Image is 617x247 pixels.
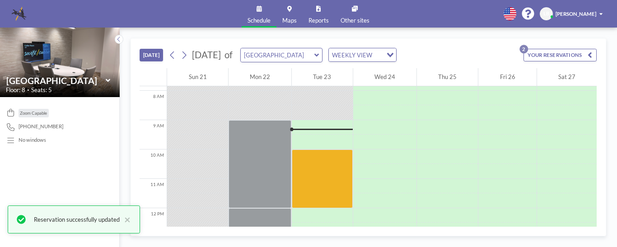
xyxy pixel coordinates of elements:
[19,137,46,143] p: No windows
[140,208,167,238] div: 12 PM
[12,6,26,21] img: organization-logo
[140,149,167,179] div: 10 AM
[282,18,297,23] span: Maps
[140,179,167,208] div: 11 AM
[374,50,381,60] input: Search for option
[341,18,369,23] span: Other sites
[19,123,63,130] span: [PHONE_NUMBER]
[331,50,374,60] span: WEEKLY VIEW
[353,68,416,87] div: Wed 24
[229,68,291,87] div: Mon 22
[34,214,120,225] div: Reservation successfully updated
[120,214,131,225] button: close
[6,86,25,93] span: Floor: 8
[224,49,233,61] span: of
[241,48,314,62] input: Brookwood Room
[537,68,597,87] div: Sat 27
[27,88,29,92] span: •
[6,75,106,86] input: Brookwood Room
[478,68,536,87] div: Fri 26
[140,49,163,61] button: [DATE]
[31,86,52,93] span: Seats: 5
[543,10,549,17] span: LB
[519,45,528,53] p: 2
[140,120,167,149] div: 9 AM
[329,48,396,61] div: Search for option
[556,11,596,17] span: [PERSON_NAME]
[192,49,221,60] span: [DATE]
[292,68,352,87] div: Tue 23
[417,68,478,87] div: Thu 25
[20,110,47,116] span: Zoom Capable
[524,49,597,61] button: YOUR RESERVATIONS2
[140,91,167,120] div: 8 AM
[167,68,228,87] div: Sun 21
[248,18,271,23] span: Schedule
[308,18,329,23] span: Reports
